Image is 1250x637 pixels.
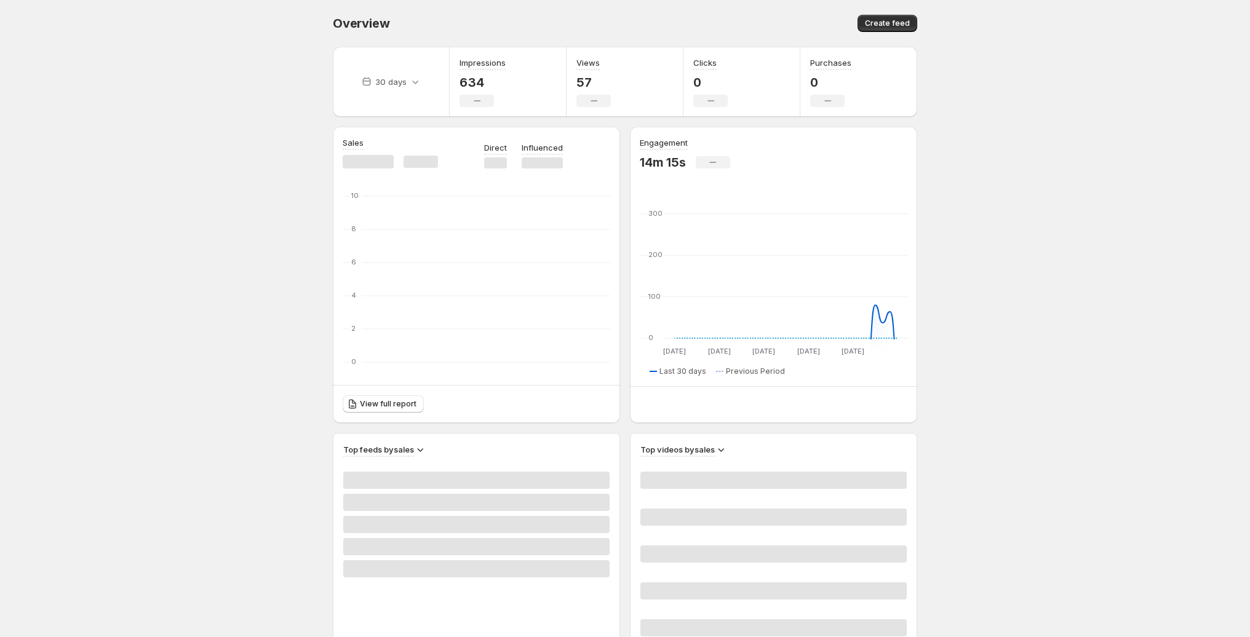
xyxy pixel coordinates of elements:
text: [DATE] [663,347,686,355]
text: 4 [351,291,356,299]
p: 57 [576,75,611,90]
text: [DATE] [752,347,775,355]
text: 2 [351,324,356,333]
p: 0 [693,75,728,90]
span: Last 30 days [659,366,706,376]
h3: Purchases [810,57,851,69]
p: 0 [810,75,851,90]
p: 30 days [375,76,407,88]
p: 14m 15s [640,155,686,170]
h3: Clicks [693,57,717,69]
h3: Views [576,57,600,69]
text: 8 [351,224,356,233]
text: [DATE] [708,347,731,355]
text: 6 [351,258,356,266]
h3: Top videos by sales [640,443,715,456]
p: 634 [460,75,506,90]
span: Create feed [865,18,910,28]
h3: Impressions [460,57,506,69]
h3: Sales [343,136,364,149]
text: 300 [648,209,663,218]
span: Overview [333,16,389,31]
h3: Engagement [640,136,688,149]
text: [DATE] [842,347,864,355]
span: View full report [360,399,416,409]
p: Direct [484,141,507,154]
text: 100 [648,292,661,301]
h3: Top feeds by sales [343,443,414,456]
text: 10 [351,191,359,200]
span: Previous Period [726,366,785,376]
button: Create feed [858,15,917,32]
text: 0 [648,333,653,342]
text: 200 [648,250,663,259]
a: View full report [343,395,424,413]
p: Influenced [522,141,563,154]
text: [DATE] [797,347,820,355]
text: 0 [351,357,356,366]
